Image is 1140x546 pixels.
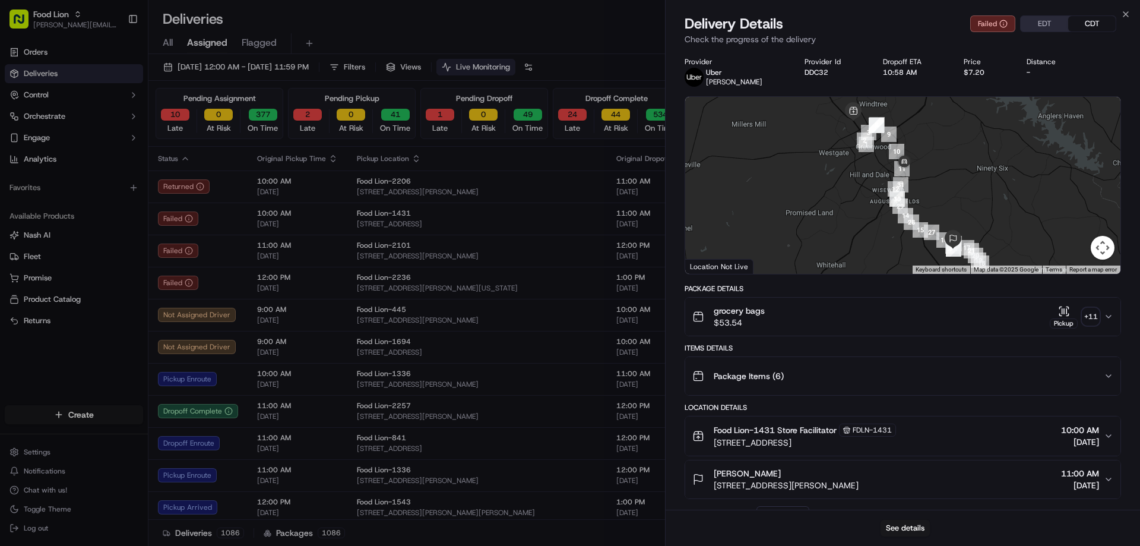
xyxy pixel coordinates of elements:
button: Keyboard shortcuts [916,266,967,274]
div: Location Not Live [685,259,753,274]
div: 10 [889,144,904,159]
div: $7.20 [964,68,1008,77]
span: FDLN-1431 [853,425,892,435]
button: Map camera controls [1091,236,1114,260]
div: 9 [881,127,897,142]
div: 28 [904,214,919,230]
span: Map data ©2025 Google [974,266,1038,273]
button: DDC32 [805,68,828,77]
span: [PERSON_NAME] [714,468,781,479]
span: [STREET_ADDRESS] [714,437,896,449]
div: 12 [888,181,903,197]
div: - [1027,68,1079,77]
button: Food Lion-1431 Store FacilitatorFDLN-1431[STREET_ADDRESS]10:00 AM[DATE] [685,416,1120,456]
img: Google [688,258,727,274]
span: [PERSON_NAME] [706,77,762,87]
div: 16 [936,232,952,248]
div: Distance [1027,57,1079,67]
div: 21 [964,243,979,258]
div: 2 [857,132,872,148]
div: 8 [869,117,885,132]
a: Report a map error [1069,266,1117,273]
div: 25 [946,241,961,257]
button: See details [881,520,930,536]
div: 11 [894,161,910,176]
div: Items Details [685,343,1121,353]
div: 31 [893,177,908,192]
div: 20 [968,248,983,263]
div: 17 [959,240,974,255]
div: Location Details [685,403,1121,412]
p: Uber [706,68,762,77]
div: 3 [861,125,876,140]
div: 19 [971,253,986,268]
div: 18 [974,255,989,271]
button: Pickup+11 [1050,305,1099,329]
span: [STREET_ADDRESS][PERSON_NAME] [714,479,859,491]
a: Open this area in Google Maps (opens a new window) [688,258,727,274]
div: Delivery Activity [685,509,749,518]
a: Terms (opens in new tab) [1046,266,1062,273]
button: [PERSON_NAME][STREET_ADDRESS][PERSON_NAME]11:00 AM[DATE] [685,460,1120,498]
div: Pickup [1050,318,1078,329]
div: 7 [869,118,884,133]
button: grocery bags$53.54Pickup+11 [685,298,1120,336]
div: Package Details [685,284,1121,293]
button: CDT [1068,16,1116,31]
span: grocery bags [714,305,765,317]
span: Package Items ( 6 ) [714,370,784,382]
span: 11:00 AM [1061,468,1099,479]
div: 14 [898,208,913,223]
button: Package Items (6) [685,357,1120,395]
button: Failed [970,15,1015,32]
div: 27 [924,225,939,240]
div: Dropoff ETA [883,57,945,67]
span: [DATE] [1061,479,1099,491]
div: 15 [913,222,928,238]
button: Add Event [756,506,809,520]
div: Price [964,57,1008,67]
span: Delivery Details [685,14,783,33]
img: profile_uber_ahold_partner.png [685,68,704,87]
button: EDT [1021,16,1068,31]
button: Pickup [1050,305,1078,329]
div: 30 [889,191,905,207]
div: 1 [859,137,874,152]
p: Check the progress of the delivery [685,33,1121,45]
div: + 11 [1082,308,1099,325]
span: Food Lion-1431 Store Facilitator [714,424,837,436]
span: $53.54 [714,317,765,329]
div: 29 [892,198,908,214]
div: 10:58 AM [883,68,945,77]
div: Provider Id [805,57,864,67]
span: 10:00 AM [1061,424,1099,436]
div: Provider [685,57,786,67]
span: [DATE] [1061,436,1099,448]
